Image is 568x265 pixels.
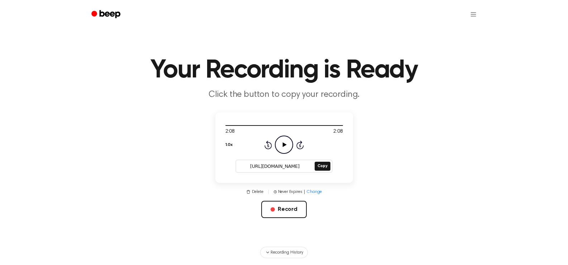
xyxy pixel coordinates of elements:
[261,201,307,218] button: Record
[315,162,330,171] button: Copy
[465,6,482,23] button: Open menu
[246,189,263,195] button: Delete
[304,189,305,195] span: |
[101,57,468,83] h1: Your Recording is Ready
[147,89,422,101] p: Click the button to copy your recording.
[86,8,127,22] a: Beep
[260,247,307,258] button: Recording History
[225,139,233,151] button: 1.0x
[307,189,322,195] span: Change
[271,249,303,256] span: Recording History
[274,189,322,195] button: Never Expires|Change
[225,128,235,136] span: 2:08
[333,128,343,136] span: 2:08
[268,189,269,195] span: |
